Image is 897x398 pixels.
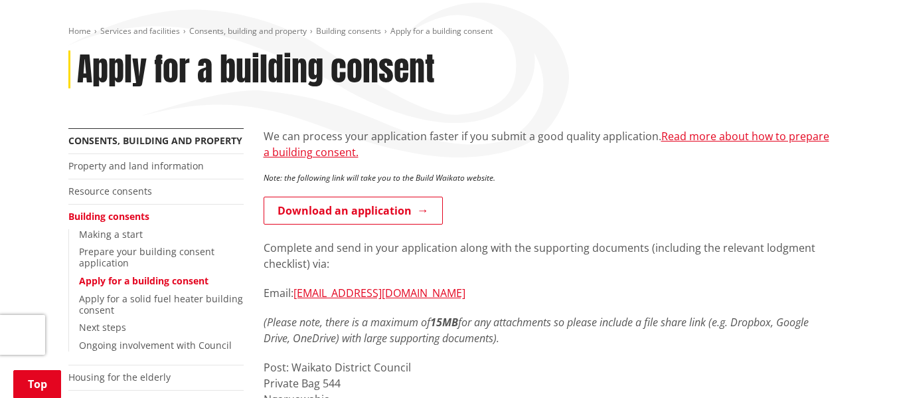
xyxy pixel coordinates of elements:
a: Ongoing involvement with Council [79,339,232,351]
a: Consents, building and property [68,134,242,147]
a: Making a start [79,228,143,241]
a: Download an application [264,197,443,225]
a: Apply for a building consent [79,274,208,287]
a: Prepare your building consent application [79,245,214,269]
a: Home [68,25,91,37]
a: [EMAIL_ADDRESS][DOMAIN_NAME] [293,286,465,300]
p: Complete and send in your application along with the supporting documents (including the relevant... [264,240,829,272]
a: Top [13,370,61,398]
p: We can process your application faster if you submit a good quality application. [264,128,829,160]
a: Services and facilities [100,25,180,37]
h1: Apply for a building consent [77,50,435,89]
a: Read more about how to prepare a building consent. [264,129,829,159]
a: Consents, building and property [189,25,307,37]
nav: breadcrumb [68,26,829,37]
a: Apply for a solid fuel heater building consent​ [79,292,243,316]
a: Housing for the elderly [68,371,171,383]
em: (Please note, there is a maximum of for any attachments so please include a file share link (e.g.... [264,315,809,346]
p: Email: [264,285,829,301]
em: Note: the following link will take you to the Build Waikato website. [264,172,495,183]
a: Property and land information [68,159,204,172]
a: Building consents [316,25,381,37]
iframe: Messenger Launcher [836,342,884,390]
strong: 15MB [430,315,458,330]
span: Apply for a building consent [390,25,493,37]
a: Building consents [68,210,149,223]
a: Next steps [79,321,126,334]
a: Resource consents [68,185,152,197]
